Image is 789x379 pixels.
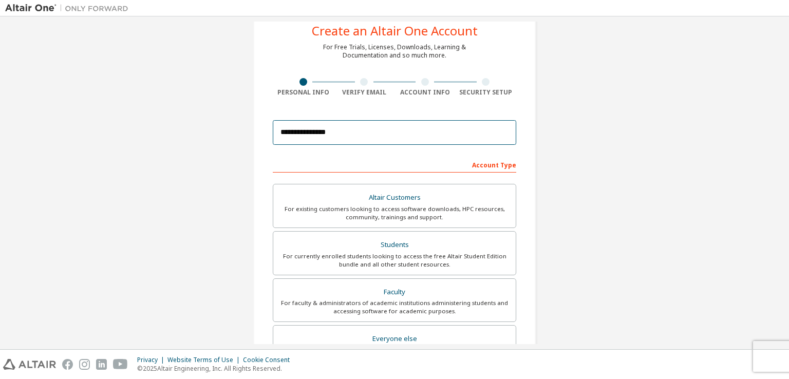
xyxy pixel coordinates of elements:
[79,359,90,370] img: instagram.svg
[137,356,167,364] div: Privacy
[137,364,296,373] p: © 2025 Altair Engineering, Inc. All Rights Reserved.
[167,356,243,364] div: Website Terms of Use
[394,88,456,97] div: Account Info
[273,156,516,173] div: Account Type
[96,359,107,370] img: linkedin.svg
[312,25,478,37] div: Create an Altair One Account
[456,88,517,97] div: Security Setup
[279,285,510,299] div: Faculty
[273,88,334,97] div: Personal Info
[279,332,510,346] div: Everyone else
[3,359,56,370] img: altair_logo.svg
[323,43,466,60] div: For Free Trials, Licenses, Downloads, Learning & Documentation and so much more.
[243,356,296,364] div: Cookie Consent
[62,359,73,370] img: facebook.svg
[279,205,510,221] div: For existing customers looking to access software downloads, HPC resources, community, trainings ...
[279,299,510,315] div: For faculty & administrators of academic institutions administering students and accessing softwa...
[279,252,510,269] div: For currently enrolled students looking to access the free Altair Student Edition bundle and all ...
[5,3,134,13] img: Altair One
[279,238,510,252] div: Students
[113,359,128,370] img: youtube.svg
[279,191,510,205] div: Altair Customers
[334,88,395,97] div: Verify Email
